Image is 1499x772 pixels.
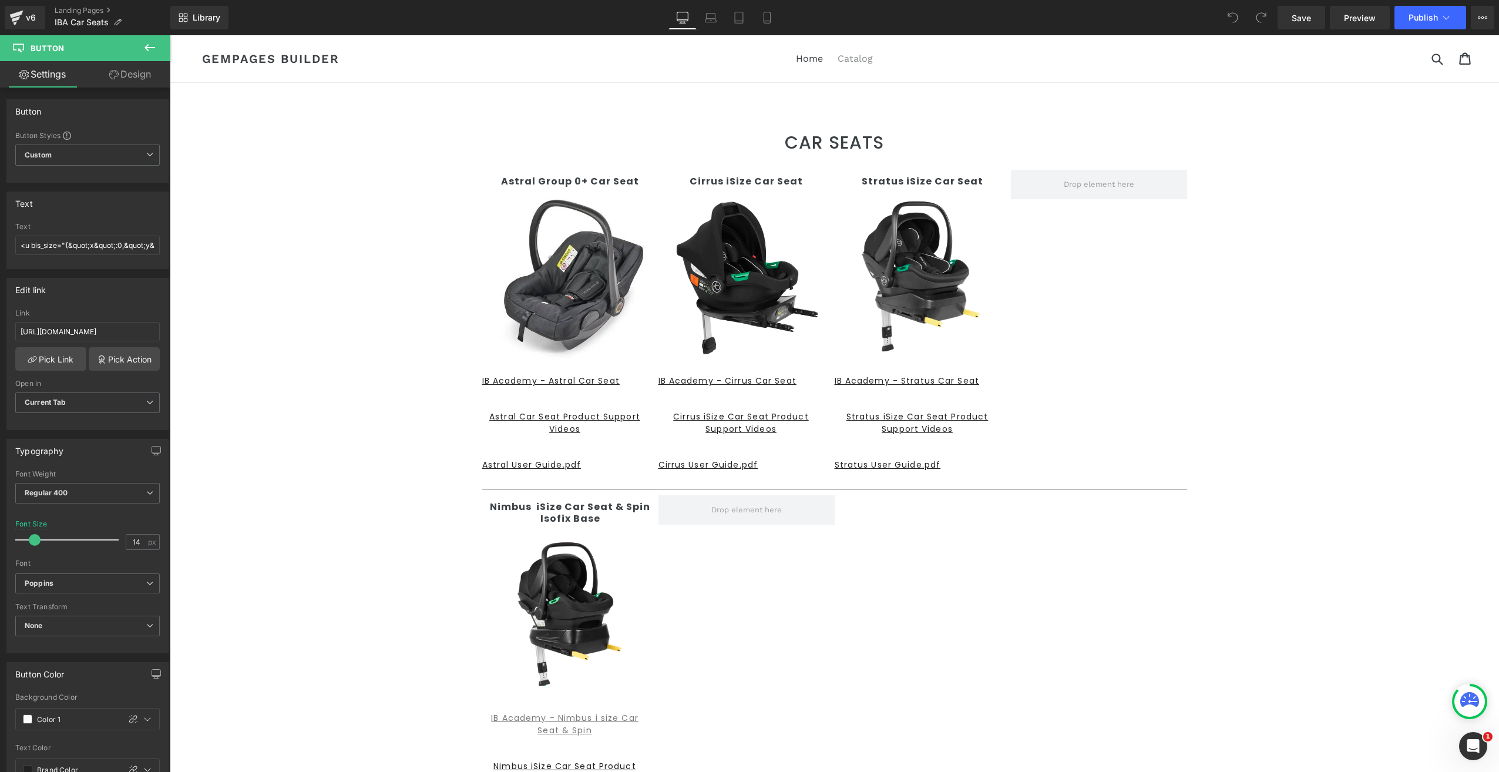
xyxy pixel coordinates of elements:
a: Tablet [725,6,753,29]
u: Cirrus User Guide.pdf [489,424,589,435]
a: Pick Link [15,347,86,371]
input: https://your-shop.myshopify.com [15,322,160,341]
div: Link [15,309,160,317]
button: More [1471,6,1494,29]
u: IB Academy - Stratus Car Seat [665,340,809,351]
u: Stratus iSize Car Seat Product Support Videos [677,375,819,400]
b: Regular 400 [25,488,68,497]
a: Catalog [662,15,709,32]
a: v6 [5,6,45,29]
u: Cirrus iSize Car Seat Product Support Videos [503,375,638,400]
b: None [25,621,43,630]
u: IB Academy - Astral Car Seat [312,340,450,351]
span: Save [1292,12,1311,24]
div: Edit link [15,278,46,295]
div: Button Styles [15,130,160,140]
u: IB Academy - Cirrus Car Seat [489,340,627,351]
span: px [148,538,158,546]
a: Desktop [668,6,697,29]
a: IB Academy - Nimbus i size Car Seat & Spin [312,671,489,707]
div: Background Color [15,693,160,701]
span: Publish [1409,13,1438,22]
button: Undo [1221,6,1245,29]
div: Button [15,100,41,116]
a: GemPages Builder [32,16,170,31]
div: Font Weight [15,470,160,478]
a: Laptop [697,6,725,29]
span: IBA Car Seats [55,18,109,27]
span: Library [193,12,220,23]
iframe: Intercom live chat [1459,732,1487,760]
div: Typography [15,439,63,456]
a: Astral User Guide.pdf [312,418,489,442]
a: Stratus iSize Car Seat Product Support Videos [665,370,841,406]
a: IB Academy - Cirrus Car Seat [489,334,665,358]
strong: Stratus iSize Car Seat [692,139,814,153]
div: Text Transform [15,603,160,611]
a: Stratus User Guide.pdf [665,418,841,442]
div: Text [15,192,33,209]
a: New Library [170,6,228,29]
a: Mobile [753,6,781,29]
div: Font [15,559,160,568]
a: IB Academy - Astral Car Seat [312,334,489,358]
a: Cirrus iSize Car Seat Product Support Videos [489,370,665,406]
u: Stratus User Guide.pdf [665,424,771,435]
u: IB Academy - Nimbus i size Car Seat & Spin [321,677,469,701]
b: Custom [25,150,52,160]
b: Current Tab [25,398,66,407]
div: Button Color [15,663,64,679]
a: Nimbus iSize Car Seat Product Support Videos [312,719,489,756]
div: Text Color [15,744,160,752]
a: Design [88,61,173,88]
a: Astral Car Seat Product Support Videos [312,370,489,406]
a: Preview [1330,6,1390,29]
u: Nimbus iSize Car Seat Product Support Videos [324,725,466,749]
button: Publish [1394,6,1466,29]
u: Astral Car Seat Product Support Videos [320,375,470,400]
strong: Astral Group 0+ Car Seat [331,139,469,153]
span: Button [31,43,64,53]
strong: Cirrus iSize Car Seat [520,139,633,153]
a: Cirrus User Guide.pdf [489,418,665,442]
div: v6 [23,10,38,25]
div: Open in [15,380,160,388]
a: Home [620,15,659,32]
div: Text [15,223,160,231]
a: Landing Pages [55,6,170,15]
u: Astral User Guide.pdf [312,424,412,435]
i: Poppins [25,579,53,589]
a: IB Academy - Stratus Car Seat [665,334,841,358]
a: Pick Action [89,347,160,371]
button: Redo [1249,6,1273,29]
input: Color [37,713,114,726]
strong: Nimbus iSize Car Seat & Spin Isofix Base [320,465,480,489]
span: 1 [1483,732,1493,741]
div: Font Size [15,520,48,528]
span: Preview [1344,12,1376,24]
h1: CAR SEATS [321,97,1009,118]
input: Search [1259,11,1291,35]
